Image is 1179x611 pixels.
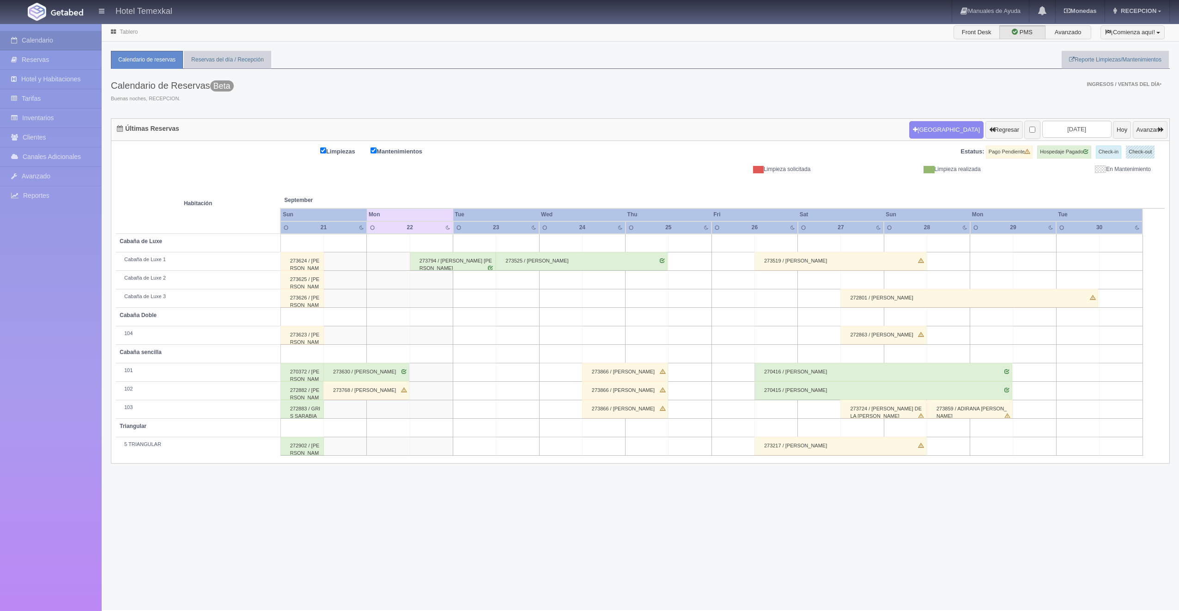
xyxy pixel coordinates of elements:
div: 273624 / [PERSON_NAME] [280,252,324,270]
label: Pago Pendiente [986,146,1033,159]
div: 22 [396,224,424,232]
div: 30 [1086,224,1113,232]
div: 273519 / [PERSON_NAME] [754,252,926,270]
div: 273724 / [PERSON_NAME] DE LA [PERSON_NAME] [840,400,926,418]
input: Limpiezas [320,147,326,153]
th: Sun [280,208,367,221]
th: Mon [970,208,1057,221]
div: 270372 / [PERSON_NAME] [280,363,324,381]
button: Regresar [985,121,1023,139]
div: 273794 / [PERSON_NAME] [PERSON_NAME] [410,252,496,270]
div: 270416 / [PERSON_NAME] [754,363,1012,381]
label: PMS [999,25,1045,39]
label: Mantenimientos [371,146,436,156]
th: Wed [539,208,626,221]
input: Mantenimientos [371,147,377,153]
div: Limpieza solicitada [647,165,817,173]
th: Mon [367,208,453,221]
button: Avanzar [1133,121,1167,139]
b: Monedas [1064,7,1096,14]
span: Buenas noches, RECEPCION. [111,95,234,103]
div: 104 [120,330,277,337]
span: RECEPCION [1118,7,1156,14]
div: 29 [1000,224,1027,232]
div: En Mantenimiento [988,165,1158,173]
div: 273866 / [PERSON_NAME] [582,363,668,381]
span: September [284,196,449,204]
th: Tue [453,208,540,221]
div: 24 [569,224,596,232]
div: 27 [827,224,855,232]
th: Sun [884,208,970,221]
a: Reporte Limpiezas/Mantenimientos [1062,51,1169,69]
div: 273525 / [PERSON_NAME] [496,252,668,270]
h3: Calendario de Reservas [111,80,234,91]
div: 103 [120,404,277,411]
span: Beta [210,80,234,92]
div: 5 TRIANGULAR [120,441,277,448]
img: Getabed [51,9,83,16]
div: 28 [913,224,941,232]
div: 273623 / [PERSON_NAME] [280,326,324,344]
div: 273768 / [PERSON_NAME] [323,381,409,400]
div: Cabaña de Luxe 2 [120,275,277,282]
div: 273626 / [PERSON_NAME] [280,289,324,307]
div: 101 [120,367,277,374]
b: Cabaña sencilla [120,349,162,355]
button: [GEOGRAPHIC_DATA] [909,121,984,139]
b: Cabaña Doble [120,312,157,318]
div: 273625 / [PERSON_NAME] [280,270,324,289]
label: Check-in [1096,146,1121,159]
button: Hoy [1113,121,1131,139]
img: Getabed [28,3,46,21]
div: 273866 / [PERSON_NAME] [582,400,668,418]
label: Check-out [1126,146,1155,159]
div: 21 [310,224,337,232]
a: Reservas del día / Recepción [184,51,271,69]
div: 102 [120,385,277,393]
b: Triangular [120,423,146,429]
h4: Hotel Temexkal [115,5,172,16]
div: 273630 / [PERSON_NAME] [323,363,409,381]
div: 272863 / [PERSON_NAME] [840,326,926,344]
th: Sat [798,208,884,221]
span: Ingresos / Ventas del día [1087,81,1161,87]
div: 273859 / ADIRANA [PERSON_NAME] [927,400,1013,418]
div: 270415 / [PERSON_NAME] [754,381,1012,400]
div: 273866 / [PERSON_NAME] [582,381,668,400]
div: Limpieza realizada [817,165,987,173]
div: Cabaña de Luxe 1 [120,256,277,263]
label: Front Desk [954,25,1000,39]
label: Limpiezas [320,146,369,156]
b: Cabaña de Luxe [120,238,162,244]
a: Calendario de reservas [111,51,183,69]
div: Cabaña de Luxe 3 [120,293,277,300]
th: Fri [711,208,798,221]
strong: Habitación [184,200,212,207]
div: 26 [741,224,768,232]
label: Estatus: [960,147,984,156]
button: ¡Comienza aquí! [1100,25,1165,39]
h4: Últimas Reservas [117,125,179,132]
label: Hospedaje Pagado [1037,146,1091,159]
th: Tue [1056,208,1143,221]
th: Thu [626,208,712,221]
div: 272882 / [PERSON_NAME] [280,381,324,400]
label: Avanzado [1045,25,1091,39]
div: 25 [655,224,682,232]
div: 273217 / [PERSON_NAME] [754,437,926,455]
a: Tablero [120,29,138,35]
div: 272902 / [PERSON_NAME] [280,437,324,455]
div: 23 [482,224,510,232]
div: 272801 / [PERSON_NAME] [840,289,1098,307]
div: 272883 / GRIS SARABIA [280,400,324,418]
